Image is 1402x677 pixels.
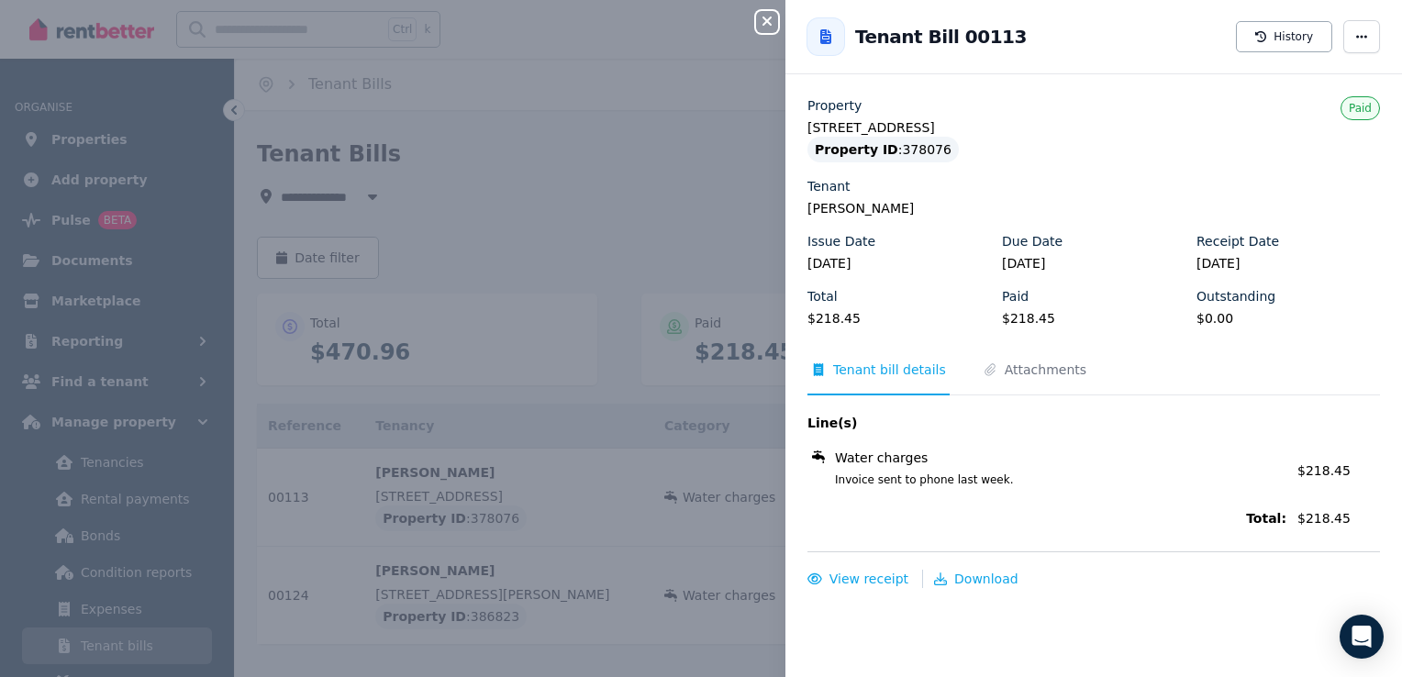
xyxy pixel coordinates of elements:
label: Tenant [807,177,851,195]
span: Total: [807,509,1286,527]
button: Download [934,570,1018,588]
span: $218.45 [1297,463,1351,478]
span: Invoice sent to phone last week. [813,472,1286,487]
legend: $0.00 [1196,309,1380,327]
span: Tenant bill details [833,361,946,379]
div: : 378076 [807,137,959,162]
span: Water charges [835,449,928,467]
span: View receipt [829,572,908,586]
label: Total [807,287,838,305]
span: Line(s) [807,414,1286,432]
span: Download [954,572,1018,586]
div: Open Intercom Messenger [1340,615,1384,659]
label: Property [807,96,862,115]
span: Paid [1349,102,1372,115]
nav: Tabs [807,361,1380,395]
label: Due Date [1002,232,1063,250]
button: View receipt [807,570,908,588]
h2: Tenant Bill 00113 [855,24,1027,50]
span: Property ID [815,140,898,159]
legend: [DATE] [1002,254,1185,272]
label: Paid [1002,287,1029,305]
span: Attachments [1005,361,1086,379]
legend: [DATE] [1196,254,1380,272]
legend: $218.45 [1002,309,1185,327]
label: Outstanding [1196,287,1275,305]
legend: [PERSON_NAME] [807,199,1380,217]
label: Issue Date [807,232,875,250]
label: Receipt Date [1196,232,1279,250]
legend: [DATE] [807,254,991,272]
legend: [STREET_ADDRESS] [807,118,1380,137]
legend: $218.45 [807,309,991,327]
span: $218.45 [1297,509,1380,527]
button: History [1236,21,1332,52]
